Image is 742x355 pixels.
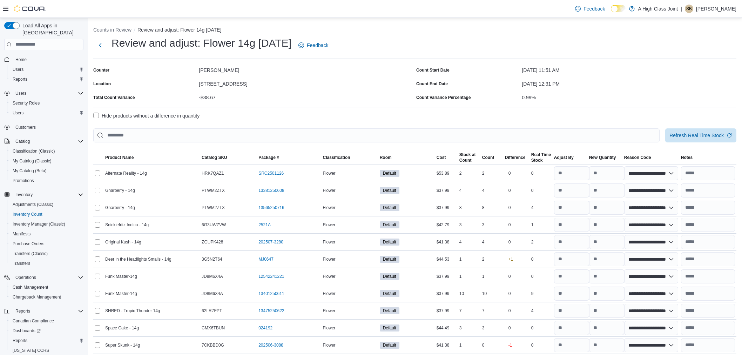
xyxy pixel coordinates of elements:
span: Stock at Count [459,152,476,163]
div: 2 [481,169,504,177]
div: Flower [322,186,378,195]
span: 62LR7FPT [202,308,222,314]
a: 202507-3280 [258,239,283,245]
p: +1 [508,256,513,262]
label: Counter [93,67,109,73]
span: Room [380,155,392,160]
span: Default [380,290,399,297]
span: Manifests [13,231,31,237]
span: Dark Mode [611,12,611,13]
span: Default [383,308,396,314]
button: Review and adjust: Flower 14g [DATE] [137,27,221,33]
span: Inventory [15,192,33,197]
button: Transfers [7,259,86,268]
span: Default [380,204,399,211]
button: Next [93,38,107,52]
span: Default [383,170,396,176]
button: Refresh Real Time Stock [665,128,736,142]
a: Dashboards [7,326,86,336]
button: My Catalog (Beta) [7,166,86,176]
span: Dashboards [13,328,41,334]
button: Package # [257,153,321,162]
span: Operations [13,273,83,282]
span: Inventory Manager (Classic) [13,221,65,227]
span: Users [10,109,83,117]
span: 3G5N2T64 [202,256,222,262]
a: My Catalog (Beta) [10,167,49,175]
span: SHRED - Tropic Thunder 14g [105,308,160,314]
p: 0 [508,205,511,210]
div: [PERSON_NAME] [199,65,413,73]
div: 2 [458,169,481,177]
div: 7 [458,307,481,315]
div: $37.99 [435,272,458,281]
span: Default [380,221,399,228]
span: Customers [15,125,36,130]
span: Classification (Classic) [13,148,55,154]
button: Product Name [104,153,200,162]
span: 6G3UWZVW [202,222,226,228]
button: Reports [7,336,86,346]
span: Gnarberry - 14g [105,205,135,210]
span: Default [380,307,399,314]
div: 1 [530,221,553,229]
span: Adjustments (Classic) [13,202,53,207]
div: 4 [481,186,504,195]
button: Inventory [13,190,35,199]
span: Original Kush - 14g [105,239,141,245]
div: 3 [481,221,504,229]
input: This is a search bar. After typing your query, hit enter to filter the results lower in the page. [93,128,660,142]
a: 13475250622 [258,308,284,314]
div: Difference [505,155,526,160]
a: Chargeback Management [10,293,64,301]
span: Users [13,110,23,116]
div: 4 [481,238,504,246]
div: $37.99 [435,307,458,315]
div: 1 [481,272,504,281]
a: Feedback [572,2,608,16]
span: Count [482,155,494,160]
span: Catalog [15,139,30,144]
a: Classification (Classic) [10,147,58,155]
div: Flower [322,203,378,212]
span: Funk Master-14g [105,291,137,296]
a: 13565250716 [258,205,284,210]
span: Default [383,205,396,211]
div: 9 [530,289,553,298]
div: 4 [530,307,553,315]
span: Inventory Count [13,212,42,217]
div: Flower [322,221,378,229]
label: Hide products without a difference in quantity [93,112,200,120]
a: Customers [13,123,39,132]
div: 10 [458,289,481,298]
div: -$38.67 [199,92,413,100]
span: Promotions [10,176,83,185]
span: Reports [10,336,83,345]
button: Room [378,153,435,162]
p: 0 [508,170,511,176]
button: Inventory Manager (Classic) [7,219,86,229]
button: Catalog [13,137,33,146]
button: Adjustments (Classic) [7,200,86,209]
a: Reports [10,75,30,83]
div: 4 [530,203,553,212]
div: Flower [322,169,378,177]
a: Transfers (Classic) [10,249,50,258]
span: Transfers [10,259,83,268]
span: Default [380,170,399,177]
span: Refresh Real Time Stock [669,132,724,139]
a: Purchase Orders [10,240,47,248]
button: Users [7,108,86,118]
button: Manifests [7,229,86,239]
span: New Quantity [589,155,616,160]
a: Cash Management [10,283,51,292]
a: Inventory Count [10,210,45,219]
span: Deer in the Headlights Smalls - 14g [105,256,171,262]
p: 0 [508,188,511,193]
a: Reports [10,336,30,345]
div: $44.53 [435,255,458,263]
div: $42.79 [435,221,458,229]
span: Default [383,187,396,194]
span: Catalog [13,137,83,146]
a: 13381250608 [258,188,284,193]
